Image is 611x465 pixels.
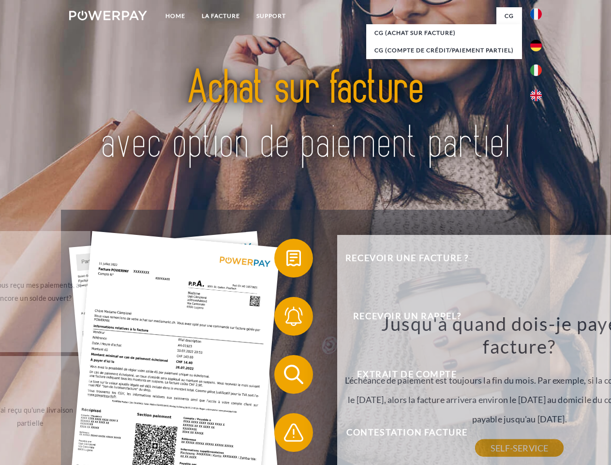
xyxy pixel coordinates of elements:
img: fr [530,8,542,20]
img: qb_warning.svg [282,420,306,445]
img: qb_search.svg [282,362,306,387]
img: it [530,64,542,76]
a: SELF-SERVICE [475,439,564,457]
button: Extrait de compte [274,355,526,394]
img: title-powerpay_fr.svg [92,46,519,186]
a: Support [248,7,294,25]
a: LA FACTURE [194,7,248,25]
a: Home [157,7,194,25]
img: de [530,40,542,51]
a: CG [496,7,522,25]
a: CG (Compte de crédit/paiement partiel) [366,42,522,59]
img: en [530,90,542,101]
button: Contestation Facture [274,413,526,452]
img: logo-powerpay-white.svg [69,11,147,20]
a: CG (achat sur facture) [366,24,522,42]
